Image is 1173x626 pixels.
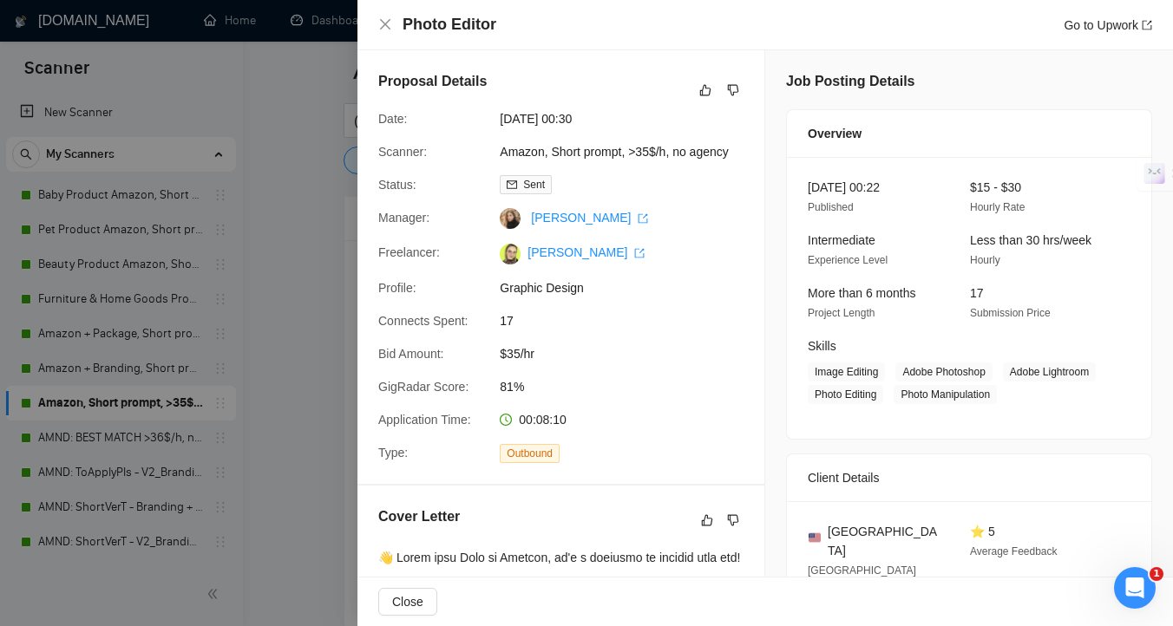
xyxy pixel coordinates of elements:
[378,245,440,259] span: Freelancer:
[1142,20,1152,30] span: export
[970,233,1091,247] span: Less than 30 hrs/week
[701,513,713,527] span: like
[1114,567,1156,609] iframe: Intercom live chat
[507,179,517,190] span: mail
[970,254,1000,266] span: Hourly
[809,531,821,544] img: 🇺🇸
[808,454,1130,501] div: Client Details
[970,307,1051,319] span: Submission Price
[970,180,1021,194] span: $15 - $30
[808,180,880,194] span: [DATE] 00:22
[808,339,836,353] span: Skills
[808,233,875,247] span: Intermediate
[500,444,560,463] span: Outbound
[808,124,862,143] span: Overview
[531,211,648,225] a: [PERSON_NAME] export
[500,142,760,161] span: Amazon, Short prompt, >35$/h, no agency
[500,311,760,330] span: 17
[828,522,942,560] span: [GEOGRAPHIC_DATA]
[634,248,645,258] span: export
[378,112,407,126] span: Date:
[378,281,416,295] span: Profile:
[808,385,883,404] span: Photo Editing
[970,286,984,300] span: 17
[378,347,444,361] span: Bid Amount:
[697,510,718,531] button: like
[808,254,888,266] span: Experience Level
[786,71,914,92] h5: Job Posting Details
[378,588,437,616] button: Close
[638,213,648,224] span: export
[1150,567,1163,581] span: 1
[500,377,760,396] span: 81%
[723,510,744,531] button: dislike
[378,17,392,32] button: Close
[970,525,995,538] span: ⭐ 5
[378,145,427,159] span: Scanner:
[727,83,739,97] span: dislike
[500,414,512,426] span: clock-circle
[500,109,760,128] span: [DATE] 00:30
[1003,362,1096,381] span: Adobe Lightroom
[894,385,997,404] span: Photo Manipulation
[808,286,916,300] span: More than 6 months
[403,14,496,36] h4: Photo Editor
[378,71,487,92] h5: Proposal Details
[500,344,760,363] span: $35/hr
[378,178,416,192] span: Status:
[500,278,760,297] span: Graphic Design
[523,179,545,191] span: Sent
[392,592,423,611] span: Close
[727,513,739,527] span: dislike
[378,380,469,394] span: GigRadar Score:
[808,564,916,597] span: [GEOGRAPHIC_DATA] 06:26 PM
[699,83,711,97] span: like
[378,17,392,31] span: close
[1064,18,1152,32] a: Go to Upworkexport
[808,307,875,319] span: Project Length
[378,314,469,328] span: Connects Spent:
[895,362,992,381] span: Adobe Photoshop
[500,244,521,264] img: c1ANJdDIEFa5DN5yolPp7_u0ZhHZCEfhnwVqSjyrCV9hqZg5SCKUb7hD_oUrqvcJOM
[378,506,460,527] h5: Cover Letter
[519,413,567,427] span: 00:08:10
[528,245,645,259] a: [PERSON_NAME] export
[378,446,408,460] span: Type:
[695,80,716,101] button: like
[378,211,429,225] span: Manager:
[723,80,744,101] button: dislike
[970,545,1058,558] span: Average Feedback
[808,362,885,381] span: Image Editing
[970,201,1025,213] span: Hourly Rate
[808,201,854,213] span: Published
[378,413,471,427] span: Application Time:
